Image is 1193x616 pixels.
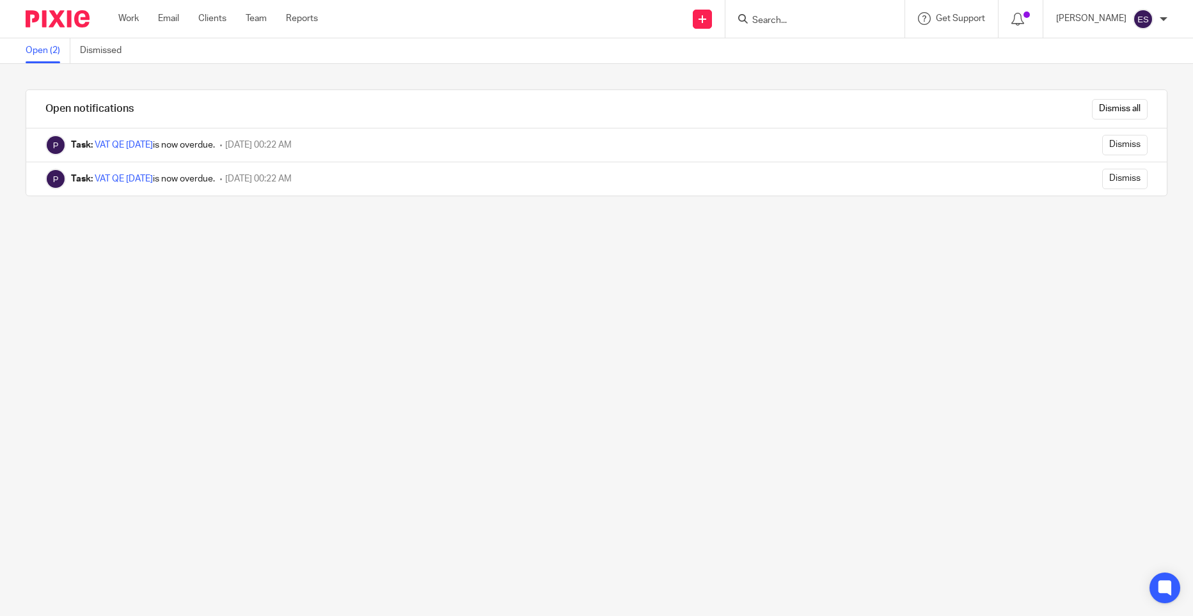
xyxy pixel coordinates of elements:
img: svg%3E [1133,9,1153,29]
b: Task: [71,174,93,183]
a: Email [158,12,179,25]
a: Reports [286,12,318,25]
h1: Open notifications [45,102,134,116]
img: Pixie [45,169,66,189]
img: Pixie [45,135,66,155]
input: Dismiss all [1092,99,1148,119]
a: Team [246,12,267,25]
span: [DATE] 00:22 AM [225,141,292,150]
b: Task: [71,141,93,150]
input: Search [751,15,866,27]
a: VAT QE [DATE] [95,174,153,183]
input: Dismiss [1102,169,1148,189]
div: is now overdue. [71,139,215,151]
div: is now overdue. [71,173,215,185]
a: Dismissed [80,38,131,63]
p: [PERSON_NAME] [1056,12,1126,25]
input: Dismiss [1102,135,1148,155]
a: VAT QE [DATE] [95,141,153,150]
a: Work [118,12,139,25]
span: [DATE] 00:22 AM [225,174,292,183]
a: Open (2) [26,38,70,63]
span: Get Support [936,14,985,23]
img: Pixie [26,10,90,27]
a: Clients [198,12,226,25]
